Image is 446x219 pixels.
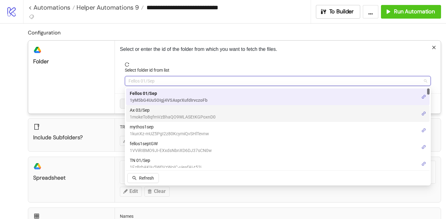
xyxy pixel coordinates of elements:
span: TN 01/Sep [130,157,201,164]
span: link [422,162,426,166]
span: link [422,128,426,132]
button: Cancel [120,99,143,109]
a: link [422,93,426,100]
button: Run Automation [381,5,441,19]
span: Helper Automations 9 [75,3,139,11]
h2: Configuration [28,29,441,37]
span: fellos1septGW [130,140,212,147]
span: close [432,45,436,50]
a: link [422,110,426,117]
p: Select or enter the id of the folder from which you want to fetch the files. [120,46,436,53]
button: ... [363,5,378,19]
span: Fellos 01/Sep [129,76,427,86]
div: TN 01/Sep [126,155,430,172]
span: link [422,145,426,149]
span: Ax 03/Sep [130,107,216,114]
span: Refresh [139,176,154,181]
span: To Builder [329,8,354,15]
a: link [422,160,426,167]
span: Run Automation [394,8,435,15]
a: link [422,127,426,134]
span: 1kunXz-mUZ5PgI2z80KcymiQvSHlTevnw [130,130,209,137]
a: Helper Automations 9 [75,4,144,11]
button: To Builder [316,5,361,19]
div: fellos1septGW [126,139,430,155]
span: 1FzBrbAKIiu5W0VzWoIC-uieafAI-t52j [130,164,201,171]
span: 1yM5bG4Uu5OIgj4VSAsprXufdIrvczoFb [130,97,208,104]
span: search [132,176,137,180]
span: Fellos 01/Sep [130,90,208,97]
button: Refresh [127,173,159,183]
span: link [422,111,426,116]
a: link [422,144,426,150]
span: 1VViRI8MO9JI-EXxdsNbnXD6DJ37sCN0w [130,147,212,154]
div: Fellos 01/Sep [126,88,430,105]
label: Select folder id from list [125,67,173,74]
span: 1mokeTo8qfmVzBhaQO9WLASEtKGPoxnD0 [130,114,216,120]
a: < Automations [28,4,75,11]
div: Ax 03/Sep [126,105,430,122]
div: Folder [33,58,110,65]
div: mythos1sep [126,122,430,139]
span: mythos1sep [130,123,209,130]
span: reload [125,62,431,67]
span: link [422,95,426,99]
